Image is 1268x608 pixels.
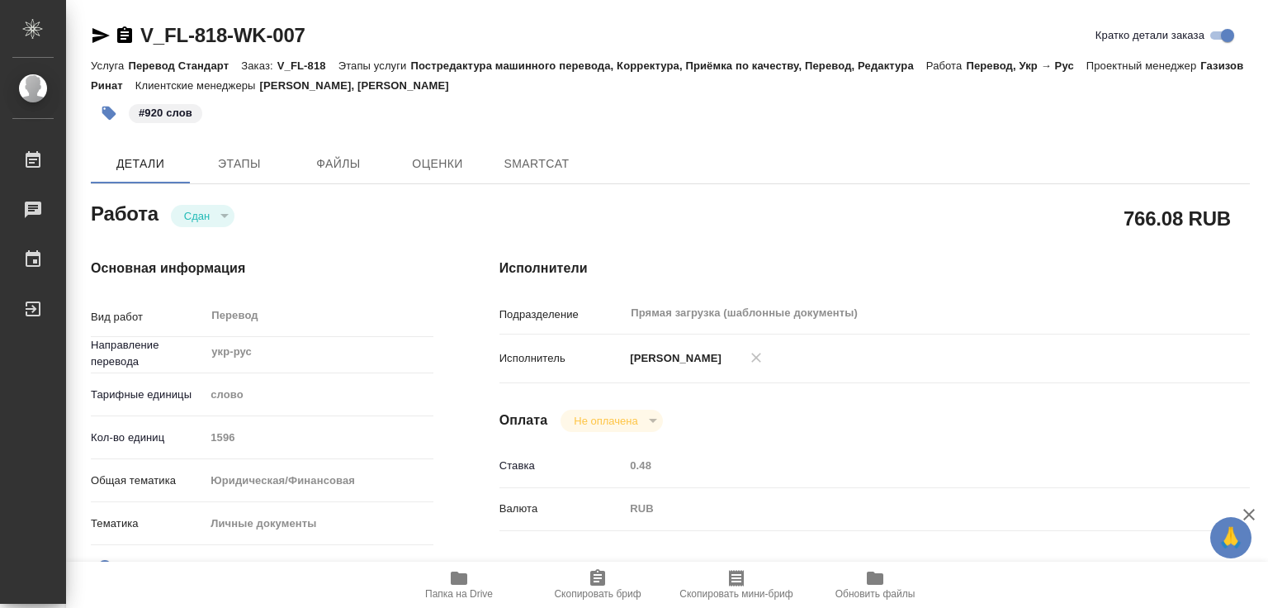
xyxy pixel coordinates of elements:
[1210,517,1251,558] button: 🙏
[1124,204,1231,232] h2: 766.08 RUB
[425,588,493,600] span: Папка на Drive
[115,558,220,575] span: Нотариальный заказ
[91,387,205,403] p: Тарифные единицы
[91,337,205,370] p: Направление перевода
[91,430,205,446] p: Кол-во единиц
[499,306,625,323] p: Подразделение
[1086,59,1200,72] p: Проектный менеджер
[966,59,1086,72] p: Перевод, Укр → Рус
[101,154,180,174] span: Детали
[667,562,806,608] button: Скопировать мини-бриф
[624,350,722,367] p: [PERSON_NAME]
[410,59,925,72] p: Постредактура машинного перевода, Корректура, Приёмка по качеству, Перевод, Редактура
[624,454,1187,477] input: Пустое поле
[205,381,433,409] div: слово
[299,154,378,174] span: Файлы
[171,205,234,227] div: Сдан
[128,59,241,72] p: Перевод Стандарт
[338,59,411,72] p: Этапы услуги
[135,79,260,92] p: Клиентские менеджеры
[499,458,625,474] p: Ставка
[205,425,433,449] input: Пустое поле
[241,59,277,72] p: Заказ:
[679,588,792,600] span: Скопировать мини-бриф
[390,562,528,608] button: Папка на Drive
[91,95,127,131] button: Добавить тэг
[260,79,461,92] p: [PERSON_NAME], [PERSON_NAME]
[91,197,158,227] h2: Работа
[205,467,433,495] div: Юридическая/Финансовая
[499,350,625,367] p: Исполнитель
[497,154,576,174] span: SmartCat
[200,154,279,174] span: Этапы
[277,59,338,72] p: V_FL-818
[624,495,1187,523] div: RUB
[115,26,135,45] button: Скопировать ссылку
[528,562,667,608] button: Скопировать бриф
[554,588,641,600] span: Скопировать бриф
[91,26,111,45] button: Скопировать ссылку для ЯМессенджера
[499,558,1250,577] h4: Дополнительно
[398,154,477,174] span: Оценки
[499,501,625,517] p: Валюта
[926,59,967,72] p: Работа
[205,510,433,538] div: Личные документы
[1095,27,1204,44] span: Кратко детали заказа
[91,259,433,278] h4: Основная информация
[806,562,944,608] button: Обновить файлы
[835,588,916,600] span: Обновить файлы
[499,411,548,430] h4: Оплата
[140,24,305,46] a: V_FL-818-WK-007
[499,259,1250,278] h4: Исполнители
[91,515,205,532] p: Тематика
[1217,520,1245,555] span: 🙏
[139,105,192,121] p: #920 слов
[91,309,205,325] p: Вид работ
[127,105,204,119] span: 920 слов
[91,473,205,489] p: Общая тематика
[569,414,642,428] button: Не оплачена
[179,209,215,223] button: Сдан
[91,59,128,72] p: Услуга
[561,410,662,432] div: Сдан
